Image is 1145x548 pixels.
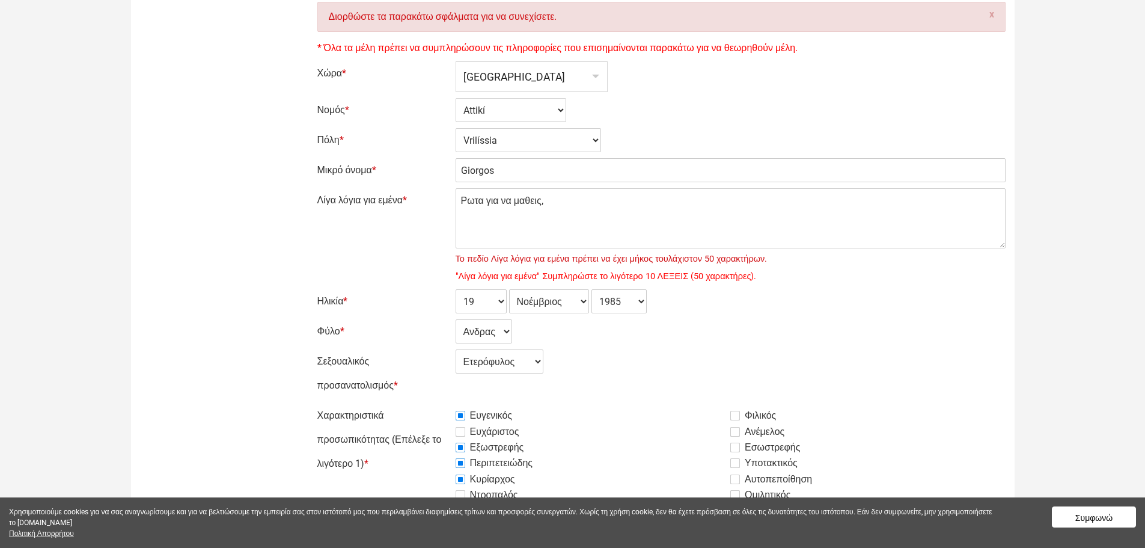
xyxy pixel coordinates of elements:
[456,488,518,502] label: Ντροπαλός
[730,425,784,439] label: Ανέμελος
[456,62,607,91] div: [GEOGRAPHIC_DATA]
[456,425,519,439] label: Ευχάριστος
[317,319,450,343] label: Φύλο
[1052,506,1136,528] button: Συμφωνώ
[317,128,450,152] label: Πόλη
[730,408,776,423] label: Φιλικός
[317,2,1006,32] div: Διορθώστε τα παρακάτω σφάλματα για να συνεχίσετε.
[456,251,1006,266] span: Το πεδίο Λίγα λόγια για εμένα πρέπει να έχει μήκος τουλάχιστον 50 χαρακτήρων.
[456,440,524,455] label: Εξωστρεφής
[317,188,450,212] label: Λίγα λόγια για εμένα
[317,158,450,182] label: Μικρό όνομα
[730,472,812,487] label: Αυτοπεποίθηση
[317,404,450,476] label: Χαρακτηριστικά προσωπικότητας (Επέλεξε το λιγότερο 1)
[989,10,994,19] a: x
[317,42,798,54] span: * Όλα τα μέλη πρέπει να συμπληρώσουν τις πληροφορίες που επισημαίνονται παρακάτω για να θεωρηθούν...
[730,488,790,502] label: Ομιλητικός
[456,269,1006,283] span: "Λίγα λόγια για εμένα" Συμπληρώστε το λιγότερο 10 ΛΕΞΕΙΣ (50 χαρακτήρες).
[456,408,513,423] label: Ευγενικός
[730,440,800,455] label: Εσωστρεφής
[317,289,450,313] label: Ηλικία
[456,456,533,470] label: Περιπετειώδης
[317,98,450,122] label: Νομός
[317,349,450,398] label: Σεξουαλικός προσανατολισμός
[317,61,450,85] label: Χώρα
[730,456,798,470] label: Υποτακτικός
[9,529,74,538] a: Πολιτική Απορρήτου
[456,188,1006,248] textarea: Ρωτα για να μαθεις,
[456,472,515,487] label: Κυρίαρχος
